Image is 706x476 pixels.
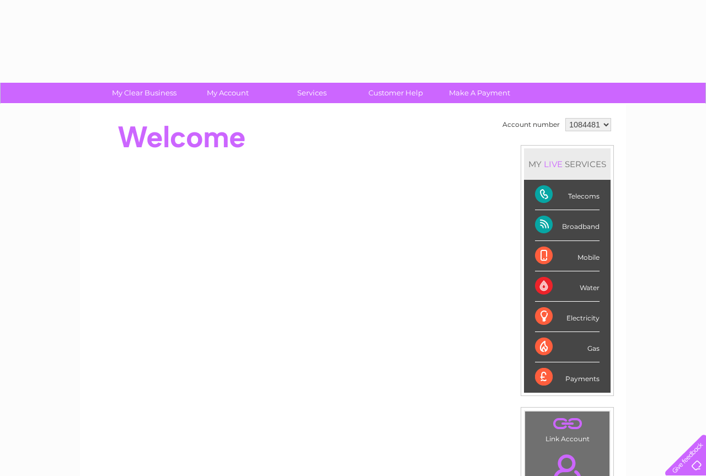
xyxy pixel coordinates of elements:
[535,180,600,210] div: Telecoms
[535,271,600,302] div: Water
[350,83,441,103] a: Customer Help
[266,83,357,103] a: Services
[183,83,274,103] a: My Account
[542,159,565,169] div: LIVE
[500,115,563,134] td: Account number
[434,83,525,103] a: Make A Payment
[535,332,600,362] div: Gas
[525,411,610,446] td: Link Account
[535,302,600,332] div: Electricity
[528,414,607,434] a: .
[535,210,600,240] div: Broadband
[535,241,600,271] div: Mobile
[535,362,600,392] div: Payments
[99,83,190,103] a: My Clear Business
[524,148,611,180] div: MY SERVICES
